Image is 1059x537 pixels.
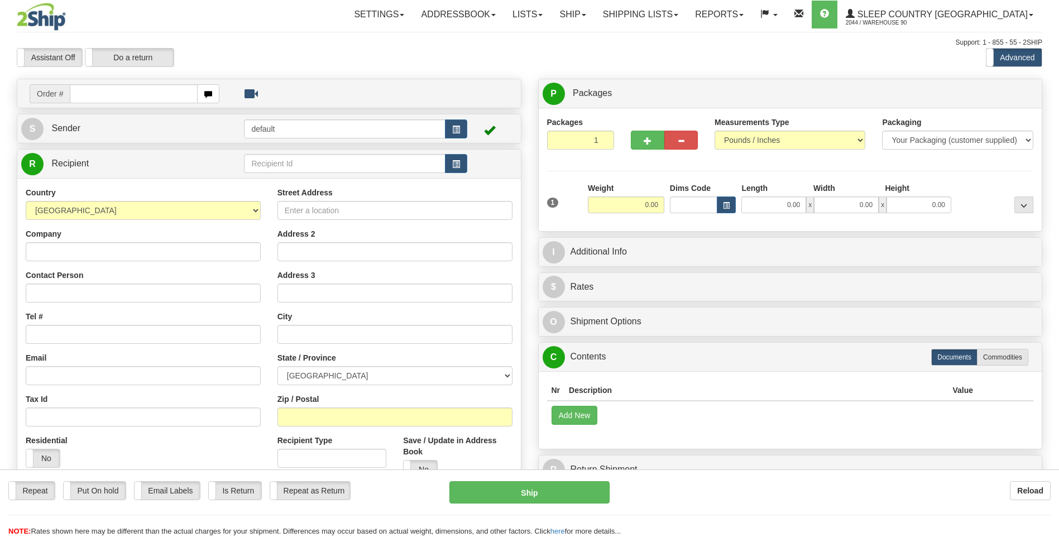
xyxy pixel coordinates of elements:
[51,159,89,168] span: Recipient
[543,346,565,368] span: C
[573,88,612,98] span: Packages
[543,276,565,298] span: $
[550,527,565,535] a: here
[277,201,512,220] input: Enter a location
[413,1,504,28] a: Addressbook
[564,380,948,401] th: Description
[595,1,687,28] a: Shipping lists
[543,241,1038,263] a: IAdditional Info
[21,152,219,175] a: R Recipient
[346,1,413,28] a: Settings
[26,311,43,322] label: Tel #
[26,394,47,405] label: Tax Id
[846,17,929,28] span: 2044 / Warehouse 90
[543,310,1038,333] a: OShipment Options
[543,346,1038,368] a: CContents
[885,183,909,194] label: Height
[882,117,921,128] label: Packaging
[543,276,1038,299] a: $Rates
[277,352,336,363] label: State / Province
[552,406,598,425] button: Add New
[588,183,614,194] label: Weight
[209,482,261,500] label: Is Return
[135,482,200,500] label: Email Labels
[244,119,445,138] input: Sender Id
[1017,486,1043,495] b: Reload
[1033,212,1058,325] iframe: chat widget
[547,117,583,128] label: Packages
[17,49,82,66] label: Assistant Off
[26,435,68,446] label: Residential
[543,458,1038,481] a: RReturn Shipment
[986,49,1042,66] label: Advanced
[551,1,594,28] a: Ship
[277,394,319,405] label: Zip / Postal
[26,228,61,239] label: Company
[17,38,1042,47] div: Support: 1 - 855 - 55 - 2SHIP
[26,449,60,467] label: No
[404,461,437,478] label: No
[948,380,977,401] th: Value
[1010,481,1051,500] button: Reload
[547,380,565,401] th: Nr
[30,84,70,103] span: Order #
[687,1,752,28] a: Reports
[21,117,244,140] a: S Sender
[64,482,126,500] label: Put On hold
[806,196,814,213] span: x
[277,311,292,322] label: City
[741,183,768,194] label: Length
[9,482,55,500] label: Repeat
[26,270,83,281] label: Contact Person
[1014,196,1033,213] div: ...
[855,9,1028,19] span: Sleep Country [GEOGRAPHIC_DATA]
[543,459,565,481] span: R
[547,198,559,208] span: 1
[504,1,551,28] a: Lists
[543,311,565,333] span: O
[837,1,1042,28] a: Sleep Country [GEOGRAPHIC_DATA] 2044 / Warehouse 90
[670,183,711,194] label: Dims Code
[270,482,350,500] label: Repeat as Return
[977,349,1028,366] label: Commodities
[403,435,512,457] label: Save / Update in Address Book
[17,3,66,31] img: logo2044.jpg
[26,187,56,198] label: Country
[879,196,887,213] span: x
[715,117,789,128] label: Measurements Type
[543,83,565,105] span: P
[277,228,315,239] label: Address 2
[813,183,835,194] label: Width
[244,154,445,173] input: Recipient Id
[51,123,80,133] span: Sender
[277,435,333,446] label: Recipient Type
[21,118,44,140] span: S
[277,187,333,198] label: Street Address
[8,527,31,535] span: NOTE:
[21,153,44,175] span: R
[931,349,977,366] label: Documents
[449,481,609,504] button: Ship
[26,352,46,363] label: Email
[85,49,174,66] label: Do a return
[543,241,565,263] span: I
[543,82,1038,105] a: P Packages
[277,270,315,281] label: Address 3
